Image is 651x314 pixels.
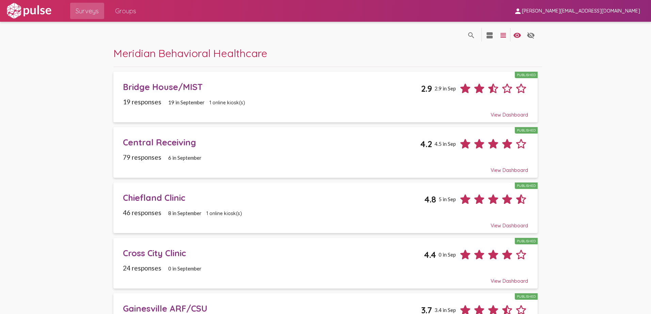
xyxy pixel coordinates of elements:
[496,28,510,41] button: language
[123,192,425,203] div: Chiefland Clinic
[123,303,422,314] div: Gainesville ARF/CSU
[123,264,161,272] span: 24 responses
[5,2,52,19] img: white-logo.svg
[515,127,538,134] div: Published
[113,238,537,289] a: Cross City ClinicPublished4.40 in Sep24 responses0 in SeptemberView Dashboard
[424,249,436,260] span: 4.4
[421,83,432,94] span: 2.9
[123,209,161,216] span: 46 responses
[434,307,456,313] span: 3.4 in Sep
[524,28,538,41] button: language
[123,153,161,161] span: 79 responses
[483,28,496,41] button: language
[113,72,537,122] a: Bridge House/MISTPublished2.92.9 in Sep19 responses19 in September1 online kiosk(s)View Dashboard
[464,28,478,41] button: language
[522,8,640,14] span: [PERSON_NAME][EMAIL_ADDRESS][DOMAIN_NAME]
[123,137,420,147] div: Central Receiving
[113,127,537,178] a: Central ReceivingPublished4.24.5 in Sep79 responses6 in SeptemberView Dashboard
[514,7,522,15] mat-icon: person
[515,238,538,244] div: Published
[424,194,436,205] span: 4.8
[113,47,267,60] span: Meridian Behavioral Healthcare
[168,99,205,105] span: 19 in September
[209,100,245,106] span: 1 online kiosk(s)
[123,272,528,284] div: View Dashboard
[515,182,538,189] div: Published
[70,3,104,19] a: Surveys
[508,4,646,17] button: [PERSON_NAME][EMAIL_ADDRESS][DOMAIN_NAME]
[76,5,99,17] span: Surveys
[206,210,242,216] span: 1 online kiosk(s)
[527,31,535,39] mat-icon: language
[168,265,202,272] span: 0 in September
[123,216,528,229] div: View Dashboard
[168,155,202,161] span: 6 in September
[515,293,538,300] div: Published
[113,182,537,233] a: Chiefland ClinicPublished4.85 in Sep46 responses8 in September1 online kiosk(s)View Dashboard
[467,31,475,39] mat-icon: language
[123,248,424,258] div: Cross City Clinic
[434,85,456,91] span: 2.9 in Sep
[110,3,142,19] a: Groups
[439,196,456,202] span: 5 in Sep
[123,161,528,173] div: View Dashboard
[168,210,202,216] span: 8 in September
[486,31,494,39] mat-icon: language
[439,251,456,258] span: 0 in Sep
[123,98,161,106] span: 19 responses
[115,5,136,17] span: Groups
[510,28,524,41] button: language
[420,139,432,149] span: 4.2
[513,31,521,39] mat-icon: language
[515,72,538,78] div: Published
[123,82,421,92] div: Bridge House/MIST
[123,106,528,118] div: View Dashboard
[499,31,507,39] mat-icon: language
[434,141,456,147] span: 4.5 in Sep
